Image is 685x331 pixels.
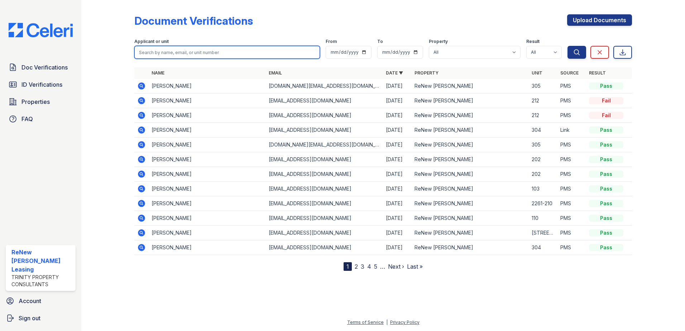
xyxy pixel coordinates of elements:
label: From [326,39,337,44]
label: Result [526,39,540,44]
div: Pass [589,229,623,236]
td: [DATE] [383,138,412,152]
a: Doc Verifications [6,60,76,75]
div: 1 [344,262,352,271]
td: ReNew [PERSON_NAME] [412,167,529,182]
td: PMS [557,108,586,123]
td: [DATE] [383,196,412,211]
td: [PERSON_NAME] [149,196,266,211]
td: ReNew [PERSON_NAME] [412,79,529,93]
td: ReNew [PERSON_NAME] [412,240,529,255]
td: PMS [557,93,586,108]
a: Upload Documents [567,14,632,26]
a: Last » [407,263,423,270]
td: [PERSON_NAME] [149,152,266,167]
td: PMS [557,196,586,211]
td: PMS [557,167,586,182]
td: [DATE] [383,79,412,93]
span: … [380,262,385,271]
td: [STREET_ADDRESS] [529,226,557,240]
span: Sign out [19,314,40,322]
td: [DATE] [383,226,412,240]
td: ReNew [PERSON_NAME] [412,123,529,138]
td: [PERSON_NAME] [149,167,266,182]
td: [DATE] [383,182,412,196]
input: Search by name, email, or unit number [134,46,320,59]
div: | [386,320,388,325]
td: [DATE] [383,152,412,167]
a: Property [415,70,439,76]
td: [PERSON_NAME] [149,211,266,226]
td: PMS [557,211,586,226]
div: Pass [589,156,623,163]
td: 202 [529,152,557,167]
td: [DATE] [383,240,412,255]
td: ReNew [PERSON_NAME] [412,93,529,108]
td: [PERSON_NAME] [149,226,266,240]
a: Email [269,70,282,76]
a: Properties [6,95,76,109]
td: ReNew [PERSON_NAME] [412,108,529,123]
label: To [377,39,383,44]
td: 202 [529,167,557,182]
td: [EMAIL_ADDRESS][DOMAIN_NAME] [266,167,383,182]
td: [DATE] [383,93,412,108]
td: 304 [529,240,557,255]
td: ReNew [PERSON_NAME] [412,226,529,240]
td: [DATE] [383,123,412,138]
div: Pass [589,185,623,192]
a: 5 [374,263,377,270]
td: 305 [529,79,557,93]
label: Applicant or unit [134,39,169,44]
td: ReNew [PERSON_NAME] [412,211,529,226]
button: Sign out [3,311,78,325]
td: [EMAIL_ADDRESS][DOMAIN_NAME] [266,240,383,255]
td: PMS [557,152,586,167]
td: PMS [557,138,586,152]
span: FAQ [21,115,33,123]
td: [EMAIL_ADDRESS][DOMAIN_NAME] [266,211,383,226]
td: [PERSON_NAME] [149,123,266,138]
td: ReNew [PERSON_NAME] [412,152,529,167]
label: Property [429,39,448,44]
td: [EMAIL_ADDRESS][DOMAIN_NAME] [266,196,383,211]
td: [PERSON_NAME] [149,93,266,108]
td: [PERSON_NAME] [149,138,266,152]
a: Unit [532,70,542,76]
td: [PERSON_NAME] [149,79,266,93]
div: Pass [589,82,623,90]
td: PMS [557,226,586,240]
div: Pass [589,171,623,178]
a: Next › [388,263,404,270]
td: [EMAIL_ADDRESS][DOMAIN_NAME] [266,93,383,108]
td: ReNew [PERSON_NAME] [412,182,529,196]
td: [EMAIL_ADDRESS][DOMAIN_NAME] [266,182,383,196]
a: 2 [355,263,358,270]
td: 304 [529,123,557,138]
td: [DATE] [383,108,412,123]
td: PMS [557,79,586,93]
div: Pass [589,244,623,251]
a: Source [560,70,579,76]
td: PMS [557,240,586,255]
a: Privacy Policy [390,320,420,325]
td: 2261-210 [529,196,557,211]
div: Pass [589,200,623,207]
td: [EMAIL_ADDRESS][DOMAIN_NAME] [266,108,383,123]
td: Link [557,123,586,138]
div: Document Verifications [134,14,253,27]
a: 3 [361,263,364,270]
a: 4 [367,263,371,270]
div: Pass [589,215,623,222]
div: Trinity Property Consultants [11,274,73,288]
td: [PERSON_NAME] [149,108,266,123]
td: ReNew [PERSON_NAME] [412,196,529,211]
td: PMS [557,182,586,196]
td: 305 [529,138,557,152]
td: [DATE] [383,211,412,226]
a: Account [3,294,78,308]
a: Name [152,70,164,76]
a: FAQ [6,112,76,126]
td: [DOMAIN_NAME][EMAIL_ADDRESS][DOMAIN_NAME] [266,79,383,93]
td: [EMAIL_ADDRESS][DOMAIN_NAME] [266,226,383,240]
